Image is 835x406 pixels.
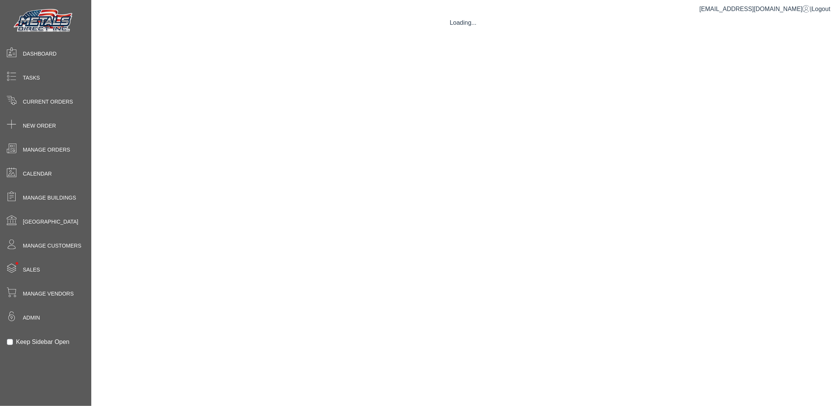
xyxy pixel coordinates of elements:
[7,251,27,276] span: •
[23,242,81,250] span: Manage Customers
[11,7,76,35] img: Metals Direct Inc Logo
[700,6,810,12] a: [EMAIL_ADDRESS][DOMAIN_NAME]
[23,290,74,298] span: Manage Vendors
[23,98,73,106] span: Current Orders
[94,18,833,27] div: Loading...
[23,194,76,202] span: Manage Buildings
[812,6,830,12] span: Logout
[23,218,78,226] span: [GEOGRAPHIC_DATA]
[23,50,57,58] span: Dashboard
[23,170,52,178] span: Calendar
[23,122,56,130] span: New Order
[700,5,830,14] div: |
[23,146,70,154] span: Manage Orders
[23,266,40,274] span: Sales
[23,314,40,322] span: Admin
[23,74,40,82] span: Tasks
[16,337,70,347] label: Keep Sidebar Open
